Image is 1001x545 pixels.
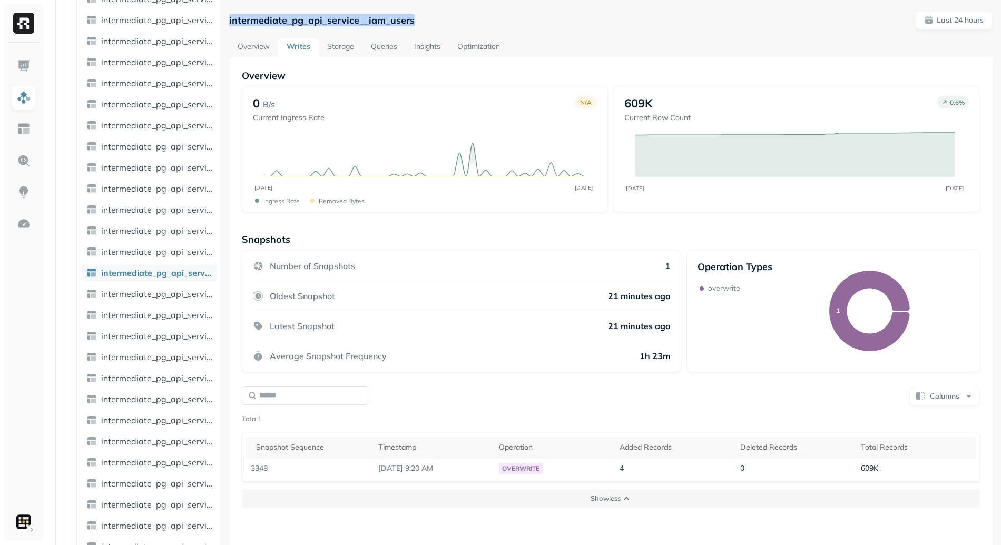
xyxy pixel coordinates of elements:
a: intermediate_pg_api_service__iam_groups_data_stores_permissions [82,180,218,197]
img: table [86,394,97,404]
img: table [86,520,97,531]
span: 0 [740,463,744,473]
p: 609K [624,96,653,111]
img: table [86,331,97,341]
p: Total 1 [242,414,262,424]
a: intermediate_pg_api_service__iam_users_iam_groups [82,328,218,344]
span: intermediate_pg_api_service__m1 [101,457,213,468]
a: intermediate_pg_api_service__gcp_users [82,33,218,49]
span: intermediate_pg_api_service__iam_groups_data_stores_permissions [101,183,213,194]
img: table [86,78,97,88]
img: table [86,162,97,173]
a: intermediate_pg_api_service__gcp_users_gcp_groups [82,96,218,113]
span: intermediate_pg_api_service__gcp_users_data_stores [101,57,213,67]
span: intermediate_pg_api_service__iam_roles_data_stores [101,225,213,236]
a: intermediate_pg_api_service__integrations [82,412,218,429]
div: Operation [499,442,609,452]
span: 4 [620,463,624,473]
p: overwrite [708,283,740,293]
div: Timestamp [378,442,488,452]
a: intermediate_pg_api_service__m365_users [82,496,218,513]
img: table [86,436,97,447]
img: table [86,15,97,25]
p: B/s [263,98,275,111]
a: intermediate_pg_api_service__iam_users_data_stores_permissions [82,306,218,323]
tspan: [DATE] [626,185,645,191]
p: Number of Snapshots [270,261,355,271]
img: table [86,225,97,236]
span: intermediate_pg_api_service__m365_users [101,499,213,510]
img: Assets [17,91,31,104]
a: Queries [362,38,406,57]
span: intermediate_pg_api_service__iam_users_iam_groups [101,331,213,341]
p: Operation Types [698,261,772,273]
td: 3348 [246,459,374,478]
img: Asset Explorer [17,122,31,136]
img: table [86,457,97,468]
span: intermediate_pg_api_service__identity_providers [101,394,213,404]
span: intermediate_pg_api_service__m365_groups [101,478,213,489]
a: intermediate_pg_api_service__iam_groups_data_stores [82,159,218,176]
img: table [86,499,97,510]
p: 0 [253,96,260,111]
img: table [86,204,97,215]
p: Average Snapshot Frequency [270,351,387,361]
img: Query Explorer [17,154,31,167]
img: table [86,310,97,320]
p: Current Row Count [624,113,691,123]
text: 1 [837,306,840,314]
img: Sentra [16,514,31,529]
div: Snapshot Sequence [256,442,368,452]
p: Current Ingress Rate [253,113,325,123]
tspan: [DATE] [946,185,964,191]
a: Storage [319,38,362,57]
span: intermediate_pg_api_service__gcp_users_gcp_groups [101,99,213,110]
img: table [86,120,97,131]
img: Optimization [17,217,31,231]
a: intermediate_pg_api_service__iam_users [82,264,218,281]
a: intermediate_pg_api_service__identities [82,370,218,387]
p: Latest Snapshot [270,321,335,331]
span: intermediate_pg_api_service__iam_roles [101,204,213,215]
a: Writes [278,38,319,57]
tspan: [DATE] [574,184,593,191]
p: intermediate_pg_api_service__iam_users [229,14,415,26]
a: Insights [406,38,449,57]
a: intermediate_pg_api_service__gcp_service_accounts_data_stores_permissions [82,12,218,28]
span: intermediate_pg_api_service__iam_users_iam_roles [101,352,213,362]
a: intermediate_pg_api_service__iam_roles_data_stores_permissions [82,243,218,260]
span: intermediate_pg_api_service__iam_groups [101,141,213,152]
button: Columns [909,387,980,405]
img: table [86,289,97,299]
span: intermediate_pg_api_service__iam_users_data_stores [101,289,213,299]
a: intermediate_pg_api_service__iam_roles [82,201,218,218]
p: 21 minutes ago [608,291,670,301]
p: 0.6 % [950,98,965,106]
span: intermediate_pg_api_service__keys_values [101,436,213,447]
button: Showless [242,489,980,508]
img: Ryft [13,13,34,34]
div: Added Records [620,442,730,452]
a: intermediate_pg_api_service__keys_values [82,433,218,450]
p: Aug 31, 2025 9:20 AM [378,463,488,473]
img: Dashboard [17,59,31,73]
div: overwrite [499,463,543,474]
p: Snapshots [242,233,290,245]
tspan: [DATE] [254,184,272,191]
a: intermediate_pg_api_service__gcp_users_data_stores [82,54,218,71]
img: table [86,183,97,194]
div: Total Records [861,442,971,452]
span: intermediate_pg_api_service__integrations [101,415,213,425]
a: Overview [229,38,278,57]
a: Optimization [449,38,508,57]
img: table [86,478,97,489]
p: 1 [665,261,670,271]
span: intermediate_pg_api_service__organization_groups [101,520,213,531]
p: Oldest Snapshot [270,291,335,301]
span: intermediate_pg_api_service__iam_roles_data_stores_permissions [101,246,213,257]
span: intermediate_pg_api_service__iam_users [101,267,213,278]
a: intermediate_pg_api_service__iam_groups [82,138,218,155]
p: Show less [591,493,621,503]
p: 21 minutes ago [608,321,670,331]
a: intermediate_pg_api_service__m365_groups [82,475,218,492]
